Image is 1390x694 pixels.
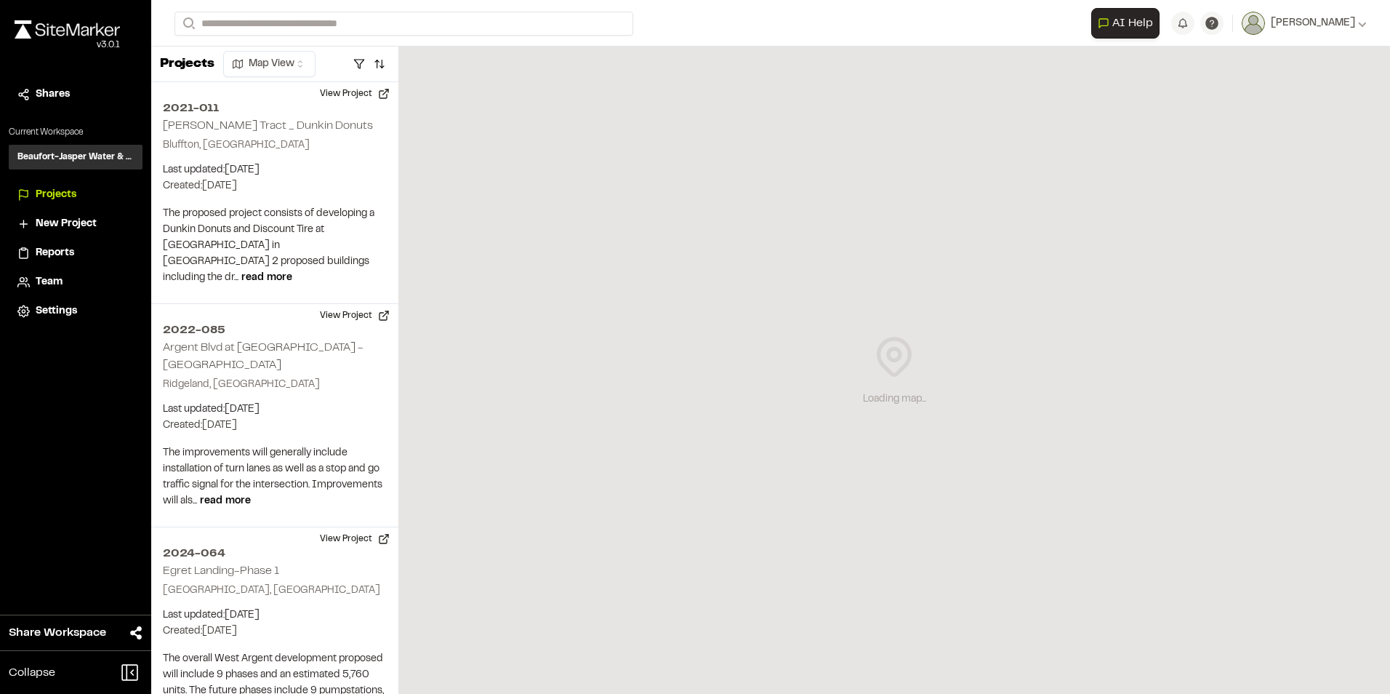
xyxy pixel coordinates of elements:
div: Loading map... [863,391,926,407]
p: Current Workspace [9,126,142,139]
h2: [PERSON_NAME] Tract _ Dunkin Donuts [163,121,373,131]
h2: 2022-085 [163,322,387,339]
div: Open AI Assistant [1091,8,1165,39]
p: Created: [DATE] [163,623,387,639]
p: Last updated: [DATE] [163,402,387,418]
a: New Project [17,216,134,232]
img: rebrand.png [15,20,120,39]
span: Collapse [9,664,55,682]
span: Projects [36,187,76,203]
button: View Project [311,527,398,551]
p: Last updated: [DATE] [163,607,387,623]
span: Team [36,274,63,290]
button: View Project [311,82,398,105]
p: Projects [160,55,214,74]
h3: Beaufort-Jasper Water & Sewer Authority [17,151,134,164]
a: Settings [17,303,134,319]
p: Ridgeland, [GEOGRAPHIC_DATA] [163,377,387,393]
span: read more [200,497,251,506]
p: The improvements will generally include installation of turn lanes as well as a stop and go traff... [163,445,387,509]
span: Reports [36,245,74,261]
span: read more [241,274,292,282]
a: Reports [17,245,134,261]
button: View Project [311,304,398,327]
h2: Argent Blvd at [GEOGRAPHIC_DATA] - [GEOGRAPHIC_DATA] [163,343,363,370]
span: Shares [36,87,70,103]
button: Search [174,12,201,36]
p: Created: [DATE] [163,418,387,434]
p: Bluffton, [GEOGRAPHIC_DATA] [163,137,387,153]
p: Created: [DATE] [163,178,387,194]
h2: 2024-064 [163,545,387,562]
img: User [1242,12,1265,35]
a: Shares [17,87,134,103]
a: Projects [17,187,134,203]
h2: 2021-011 [163,100,387,117]
span: Settings [36,303,77,319]
p: The proposed project consists of developing a Dunkin Donuts and Discount Tire at [GEOGRAPHIC_DATA... [163,206,387,286]
button: [PERSON_NAME] [1242,12,1367,35]
span: New Project [36,216,97,232]
p: Last updated: [DATE] [163,162,387,178]
span: [PERSON_NAME] [1271,15,1355,31]
button: Open AI Assistant [1091,8,1160,39]
h2: Egret Landing-Phase 1 [163,566,279,576]
a: Team [17,274,134,290]
span: AI Help [1112,15,1153,32]
p: [GEOGRAPHIC_DATA], [GEOGRAPHIC_DATA] [163,583,387,599]
span: Share Workspace [9,624,106,642]
div: Oh geez...please don't... [15,39,120,52]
